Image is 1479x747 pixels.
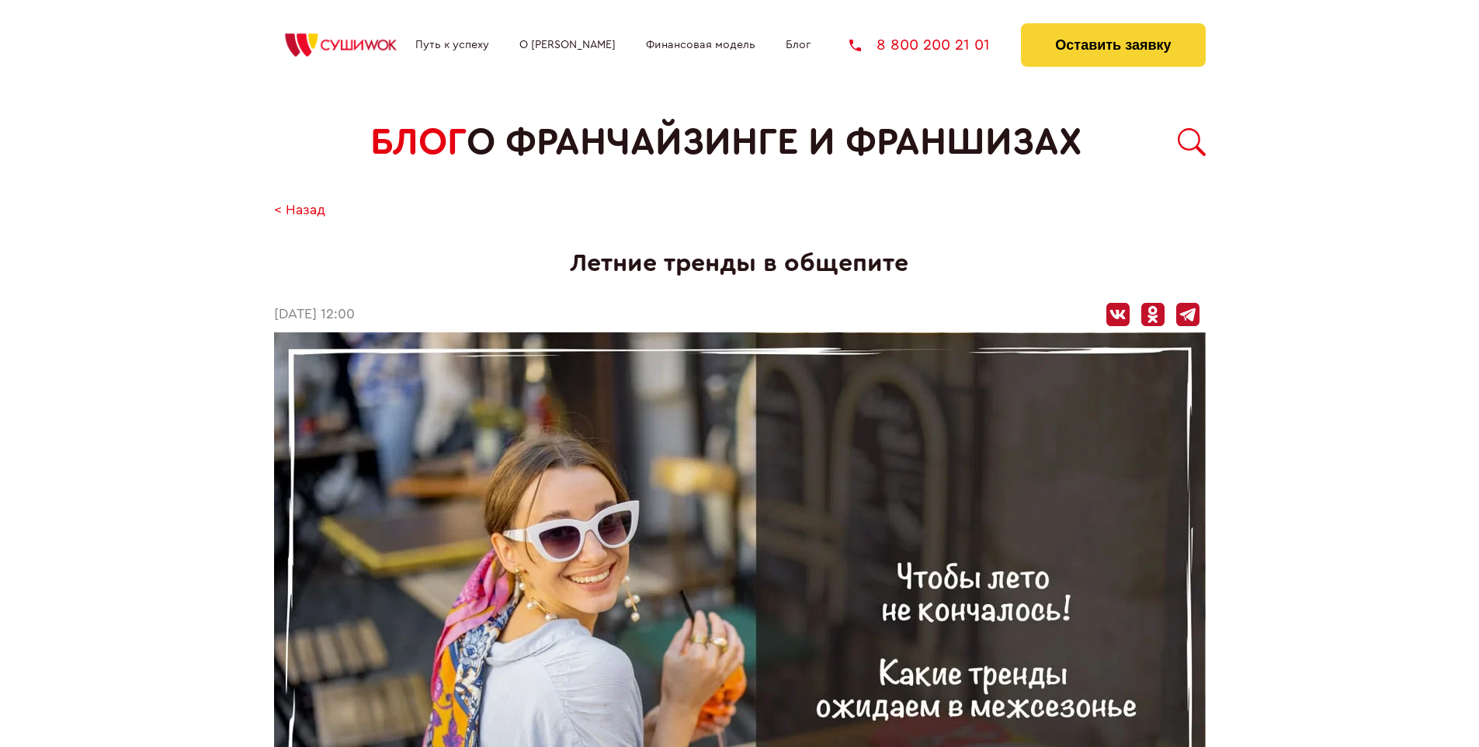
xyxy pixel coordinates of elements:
[519,39,616,51] a: О [PERSON_NAME]
[646,39,755,51] a: Финансовая модель
[370,121,467,164] span: БЛОГ
[467,121,1081,164] span: о франчайзинге и франшизах
[1021,23,1205,67] button: Оставить заявку
[849,37,990,53] a: 8 800 200 21 01
[786,39,811,51] a: Блог
[274,307,355,323] time: [DATE] 12:00
[415,39,489,51] a: Путь к успеху
[274,249,1206,278] h1: Летние тренды в общепите
[274,203,325,219] a: < Назад
[877,37,990,53] span: 8 800 200 21 01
